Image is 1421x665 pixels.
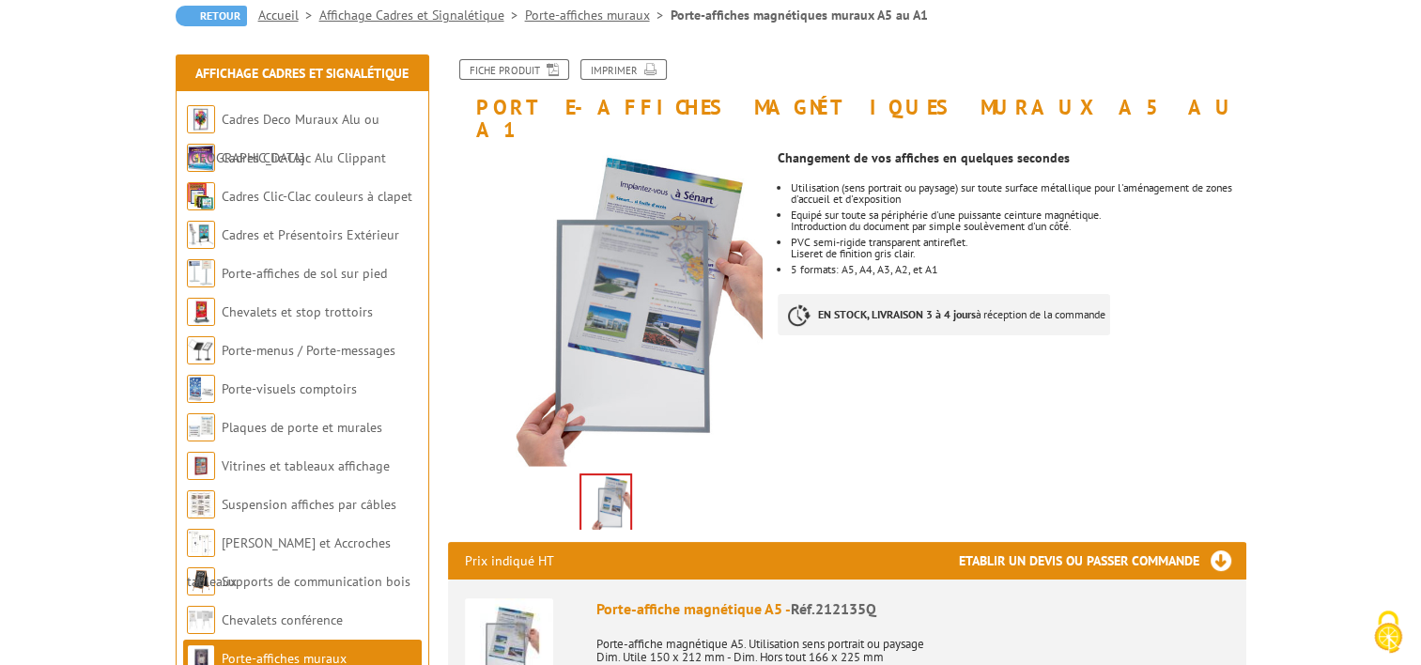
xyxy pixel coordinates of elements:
img: Porte-affiches de sol sur pied [187,259,215,287]
a: Suspension affiches par câbles [222,496,396,513]
a: Accueil [258,7,319,23]
a: Vitrines et tableaux affichage [222,457,390,474]
img: porte_affiches_212135q_1.jpg [448,150,765,467]
a: Chevalets conférence [222,611,343,628]
a: Imprimer [580,59,667,80]
a: Supports de communication bois [222,573,410,590]
a: Porte-affiches de sol sur pied [222,265,387,282]
a: Cadres Clic-Clac Alu Clippant [222,149,386,166]
a: Fiche produit [459,59,569,80]
p: Prix indiqué HT [465,542,554,580]
img: Chevalets conférence [187,606,215,634]
a: Porte-menus / Porte-messages [222,342,395,359]
a: Porte-affiches muraux [525,7,671,23]
span: Réf.212135Q [791,599,876,618]
li: PVC semi-rigide transparent antireflet. [791,237,1245,259]
a: Porte-visuels comptoirs [222,380,357,397]
img: Plaques de porte et murales [187,413,215,441]
li: Porte-affiches magnétiques muraux A5 au A1 [671,6,928,24]
a: Cadres Clic-Clac couleurs à clapet [222,188,412,205]
div: Introduction du document par simple soulèvement d'un côté. [791,221,1245,232]
a: Cadres et Présentoirs Extérieur [222,226,399,243]
img: Porte-visuels comptoirs [187,375,215,403]
div: Liseret de finition gris clair. [791,248,1245,259]
a: Chevalets et stop trottoirs [222,303,373,320]
p: Porte-affiche magnétique A5. Utilisation sens portrait ou paysage Dim. Utile 150 x 212 mm - Dim. ... [596,625,1229,664]
img: Cimaises et Accroches tableaux [187,529,215,557]
strong: Changement de vos affiches en quelques secondes [778,149,1070,166]
strong: EN STOCK, LIVRAISON 3 à 4 jours [818,307,976,321]
img: Suspension affiches par câbles [187,490,215,518]
img: Porte-menus / Porte-messages [187,336,215,364]
a: Affichage Cadres et Signalétique [195,65,409,82]
img: Vitrines et tableaux affichage [187,452,215,480]
img: Cookies (fenêtre modale) [1365,609,1412,656]
h3: Etablir un devis ou passer commande [959,542,1246,580]
img: Cadres et Présentoirs Extérieur [187,221,215,249]
p: à réception de la commande [778,294,1110,335]
a: Affichage Cadres et Signalétique [319,7,525,23]
button: Cookies (fenêtre modale) [1355,601,1421,665]
div: Porte-affiche magnétique A5 - [596,598,1229,620]
a: Retour [176,6,247,26]
li: 5 formats: A5, A4, A3, A2, et A1 [791,264,1245,275]
li: Equipé sur toute sa périphérie d'une puissante ceinture magnétique. [791,209,1245,232]
h1: Porte-affiches magnétiques muraux A5 au A1 [434,59,1260,141]
img: porte_affiches_212135q_1.jpg [581,475,630,534]
a: [PERSON_NAME] et Accroches tableaux [187,534,391,590]
img: Chevalets et stop trottoirs [187,298,215,326]
a: Cadres Deco Muraux Alu ou [GEOGRAPHIC_DATA] [187,111,379,166]
li: Utilisation (sens portrait ou paysage) sur toute surface métallique pour l'aménagement de zones d... [791,182,1245,205]
a: Plaques de porte et murales [222,419,382,436]
img: Cadres Clic-Clac couleurs à clapet [187,182,215,210]
img: Cadres Deco Muraux Alu ou Bois [187,105,215,133]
